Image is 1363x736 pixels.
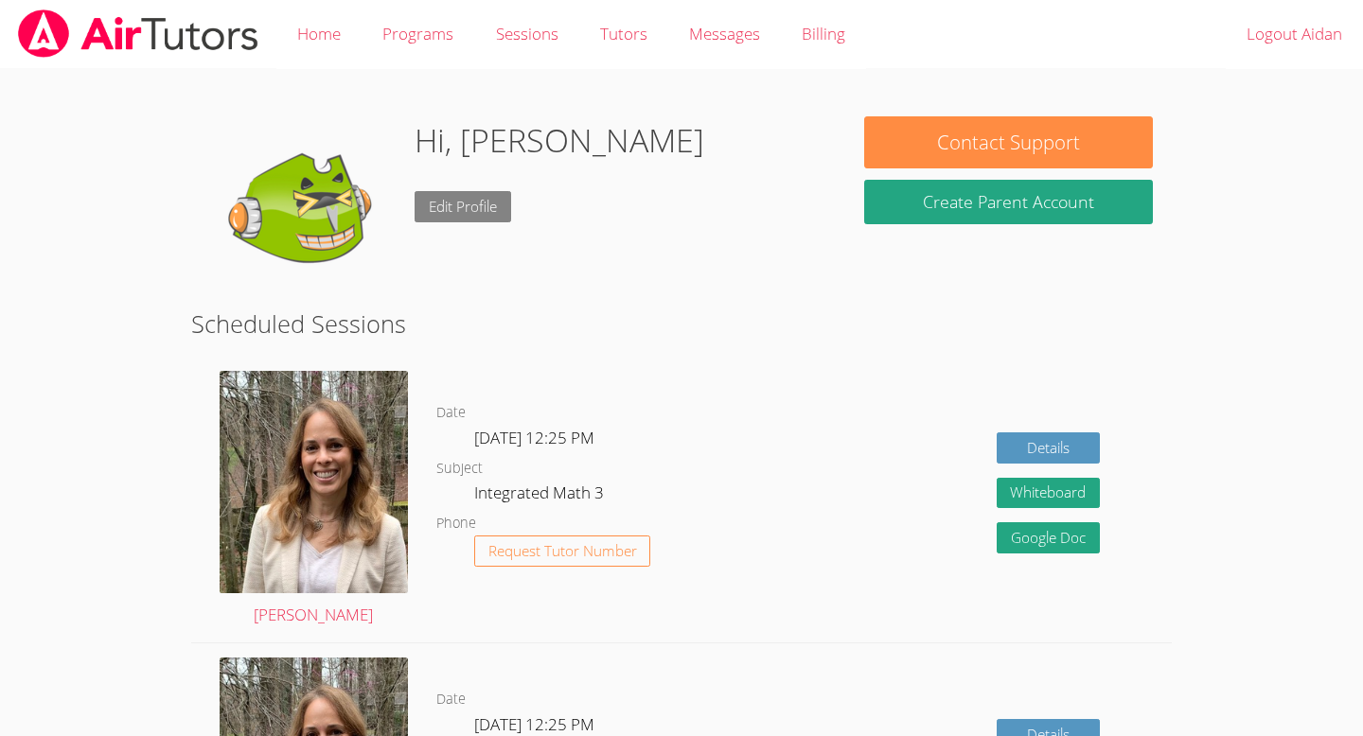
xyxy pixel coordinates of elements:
[210,116,399,306] img: default.png
[415,116,704,165] h1: Hi, [PERSON_NAME]
[415,191,511,222] a: Edit Profile
[474,713,594,735] span: [DATE] 12:25 PM
[864,180,1152,224] button: Create Parent Account
[16,9,260,58] img: airtutors_banner-c4298cdbf04f3fff15de1276eac7730deb9818008684d7c2e4769d2f7ddbe033.png
[488,544,637,558] span: Request Tutor Number
[997,478,1101,509] button: Whiteboard
[474,480,608,512] dd: Integrated Math 3
[997,522,1101,553] a: Google Doc
[220,371,408,592] img: avatar.png
[436,512,476,535] dt: Phone
[436,401,466,425] dt: Date
[474,535,651,567] button: Request Tutor Number
[864,116,1152,168] button: Contact Support
[436,688,466,711] dt: Date
[191,306,1173,342] h2: Scheduled Sessions
[997,432,1101,464] a: Details
[474,427,594,448] span: [DATE] 12:25 PM
[689,23,760,44] span: Messages
[436,457,483,481] dt: Subject
[220,371,408,628] a: [PERSON_NAME]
